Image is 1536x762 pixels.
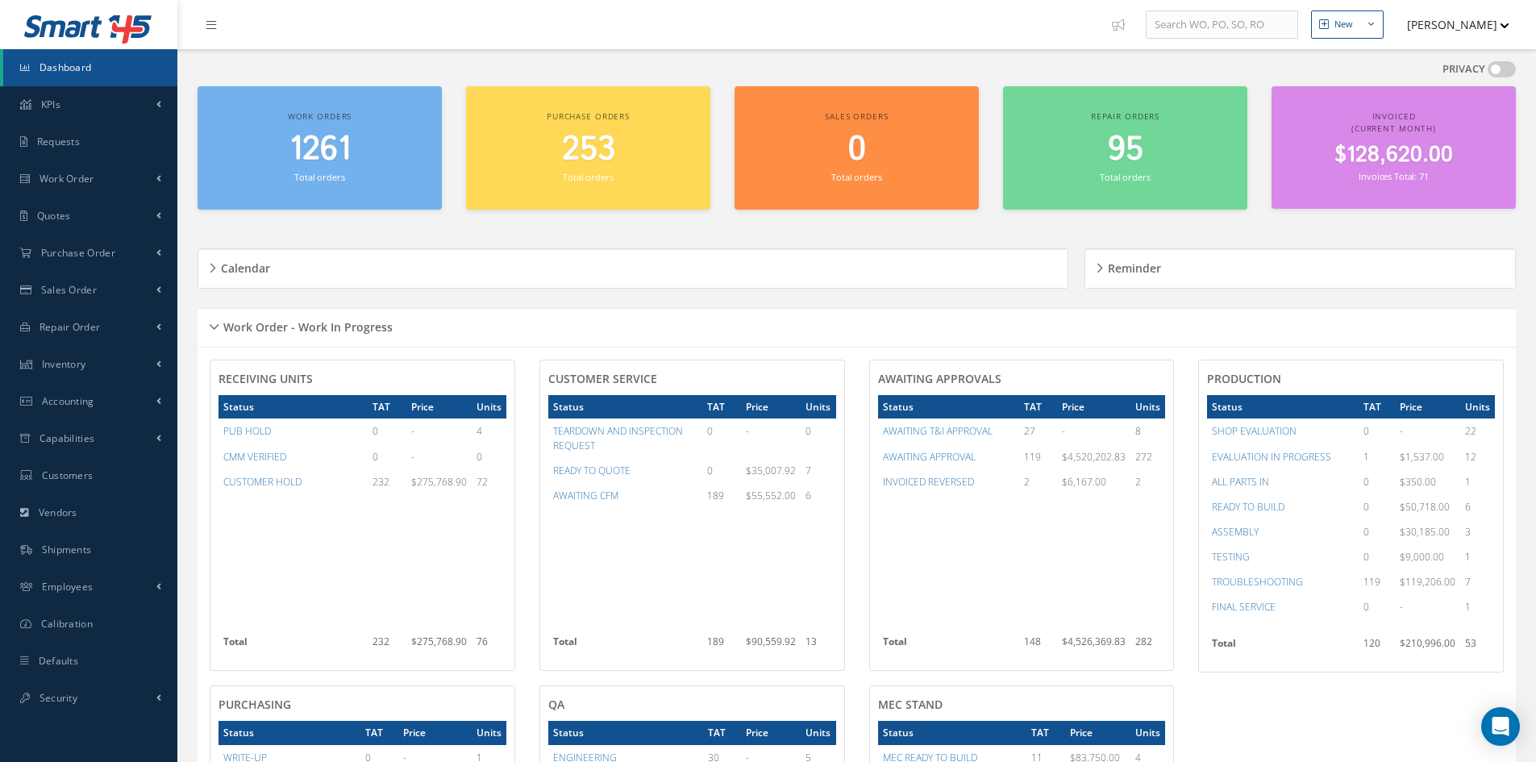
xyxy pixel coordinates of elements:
[288,110,352,122] span: Work orders
[1207,395,1358,418] th: Status
[1400,525,1450,539] span: $30,185.00
[198,86,442,210] a: Work orders 1261 Total orders
[1359,395,1395,418] th: TAT
[472,395,506,418] th: Units
[563,171,613,183] small: Total orders
[1062,450,1126,464] span: $4,520,202.83
[801,395,835,418] th: Units
[1359,569,1395,594] td: 119
[42,543,92,556] span: Shipments
[40,172,94,185] span: Work Order
[1212,600,1276,614] a: FINAL SERVICE
[1019,469,1057,494] td: 2
[1460,469,1495,494] td: 1
[1212,424,1297,438] a: SHOP EVALUATION
[472,721,506,744] th: Units
[1019,395,1057,418] th: TAT
[702,418,741,457] td: 0
[39,654,78,668] span: Defaults
[1334,139,1453,171] span: $128,620.00
[472,418,506,443] td: 4
[1400,450,1444,464] span: $1,537.00
[1400,575,1455,589] span: $119,206.00
[1003,86,1247,210] a: Repair orders 95 Total orders
[548,698,836,712] h4: QA
[878,395,1020,418] th: Status
[878,630,1020,662] th: Total
[883,424,993,438] a: AWAITING T&I APPROVAL
[746,489,796,502] span: $55,552.00
[1359,519,1395,544] td: 0
[1460,569,1495,594] td: 7
[368,630,406,662] td: 232
[1065,721,1130,744] th: Price
[1212,550,1250,564] a: TESTING
[746,464,796,477] span: $35,007.92
[368,418,406,443] td: 0
[223,475,302,489] a: CUSTOMER HOLD
[40,691,77,705] span: Security
[1395,395,1460,418] th: Price
[40,431,95,445] span: Capabilities
[37,135,80,148] span: Requests
[801,458,835,483] td: 7
[1026,721,1065,744] th: TAT
[42,394,94,408] span: Accounting
[219,630,368,662] th: Total
[1359,444,1395,469] td: 1
[41,617,93,631] span: Calibration
[1130,444,1165,469] td: 272
[1400,424,1403,438] span: -
[1460,418,1495,443] td: 22
[702,630,741,662] td: 189
[42,580,94,593] span: Employees
[1130,418,1165,443] td: 8
[42,357,86,371] span: Inventory
[216,256,270,276] h5: Calendar
[1130,630,1165,662] td: 282
[1019,444,1057,469] td: 119
[1130,721,1165,744] th: Units
[1460,544,1495,569] td: 1
[735,86,979,210] a: Sales orders 0 Total orders
[223,450,286,464] a: CMM VERIFIED
[1400,600,1403,614] span: -
[1359,494,1395,519] td: 0
[3,49,177,86] a: Dashboard
[1460,395,1495,418] th: Units
[219,721,360,744] th: Status
[1359,170,1428,182] small: Invoices Total: 71
[1400,636,1455,650] span: $210,996.00
[1481,707,1520,746] div: Open Intercom Messenger
[553,489,618,502] a: AWAITING CFM
[219,698,506,712] h4: PURCHASING
[219,315,393,335] h5: Work Order - Work In Progress
[562,127,615,173] span: 253
[219,395,368,418] th: Status
[360,721,398,744] th: TAT
[411,635,467,648] span: $275,768.90
[741,721,801,744] th: Price
[878,721,1027,744] th: Status
[472,469,506,494] td: 72
[411,475,467,489] span: $275,768.90
[1103,256,1161,276] h5: Reminder
[368,469,406,494] td: 232
[831,171,881,183] small: Total orders
[547,110,630,122] span: Purchase orders
[40,320,101,334] span: Repair Order
[219,373,506,386] h4: RECEIVING UNITS
[39,506,77,519] span: Vendors
[1359,631,1395,664] td: 120
[1212,575,1303,589] a: TROUBLESHOOTING
[1108,127,1143,173] span: 95
[883,450,976,464] a: AWAITING APPROVAL
[1212,500,1284,514] a: READY TO BUILD
[472,630,506,662] td: 76
[1460,444,1495,469] td: 12
[746,635,796,648] span: $90,559.92
[1359,544,1395,569] td: 0
[1057,395,1130,418] th: Price
[801,630,835,662] td: 13
[1334,18,1353,31] div: New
